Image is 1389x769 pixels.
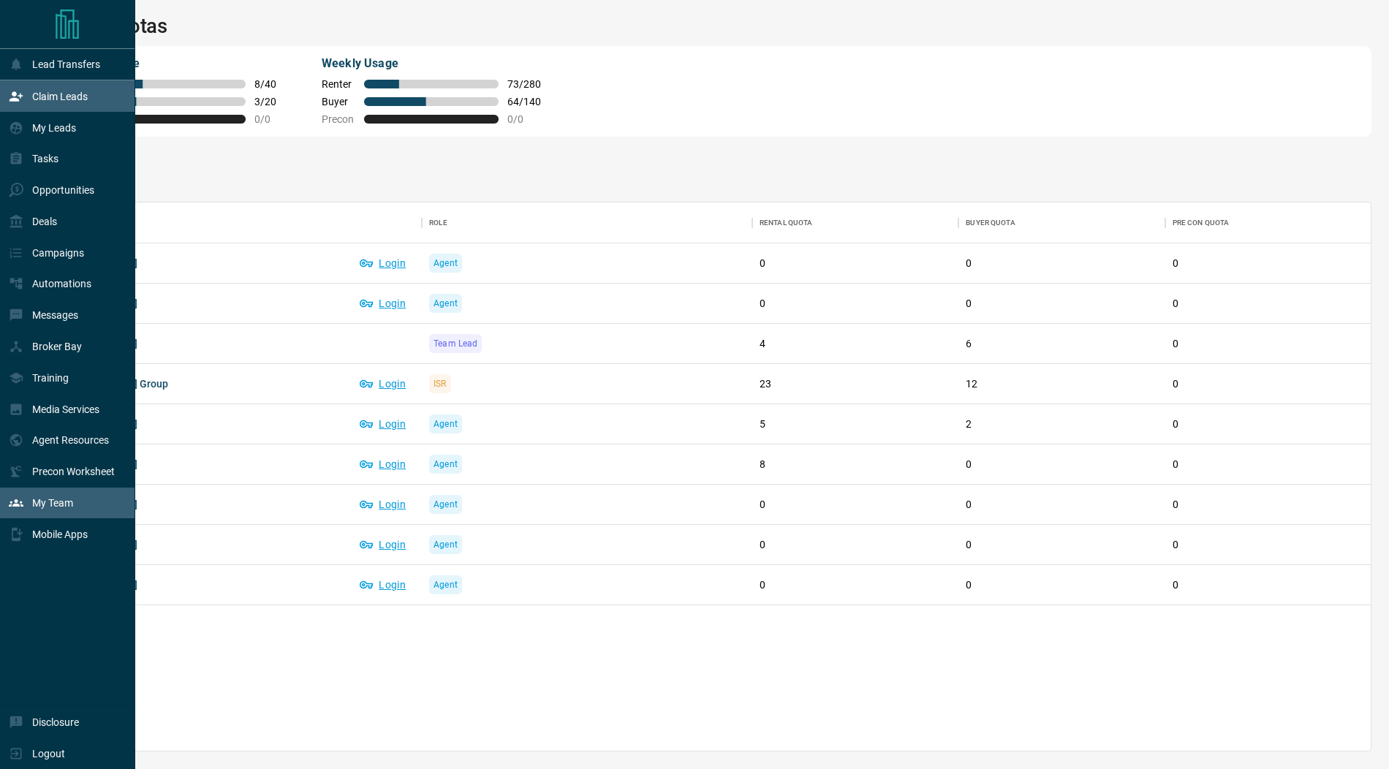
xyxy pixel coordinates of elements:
[352,493,415,516] button: Login
[1173,376,1364,392] p: 0
[760,376,951,392] p: 23
[966,202,1015,243] div: Buyer Quota
[507,78,541,90] span: 73 / 280
[352,372,415,395] button: Login
[1173,256,1364,271] p: 0
[254,78,287,90] span: 8 / 40
[760,296,951,311] p: 0
[1173,497,1364,512] p: 0
[352,412,415,436] button: Login
[1173,202,1230,243] div: Pre Con Quota
[760,256,951,271] p: 0
[760,537,951,553] p: 0
[322,113,355,125] span: Precon
[352,573,415,596] button: Login
[966,376,1157,392] p: 12
[958,202,1165,243] div: Buyer Quota
[434,256,458,270] span: Agent
[1173,577,1364,593] p: 0
[434,376,446,391] span: ISR
[760,497,951,512] p: 0
[422,202,752,243] div: Role
[434,577,458,592] span: Agent
[966,296,1157,311] p: 0
[752,202,958,243] div: Rental Quota
[50,15,1371,38] h1: Team Quotas
[966,336,1157,352] p: 6
[966,497,1157,512] p: 0
[966,577,1157,593] p: 0
[966,457,1157,472] p: 0
[322,55,541,72] p: Weekly Usage
[254,96,287,107] span: 3 / 20
[352,533,415,556] button: Login
[966,417,1157,432] p: 2
[1173,417,1364,432] p: 0
[434,296,458,311] span: Agent
[254,113,287,125] span: 0 / 0
[50,163,1371,186] h1: My Team
[434,336,477,351] span: Team Lead
[966,537,1157,553] p: 0
[352,251,415,275] button: Login
[434,537,458,552] span: Agent
[76,55,287,72] p: Daily Usage
[434,417,458,431] span: Agent
[760,457,951,472] p: 8
[434,497,458,512] span: Agent
[760,336,951,352] p: 4
[434,457,458,471] span: Agent
[1173,457,1364,472] p: 0
[322,78,355,90] span: Renter
[507,96,541,107] span: 64 / 140
[429,202,447,243] div: Role
[50,202,422,243] div: Name
[1173,537,1364,553] p: 0
[352,452,415,476] button: Login
[507,113,541,125] span: 0 / 0
[352,292,415,315] button: Login
[760,417,951,432] p: 5
[1165,202,1371,243] div: Pre Con Quota
[966,256,1157,271] p: 0
[760,577,951,593] p: 0
[1173,296,1364,311] p: 0
[1173,336,1364,352] p: 0
[760,202,813,243] div: Rental Quota
[322,96,355,107] span: Buyer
